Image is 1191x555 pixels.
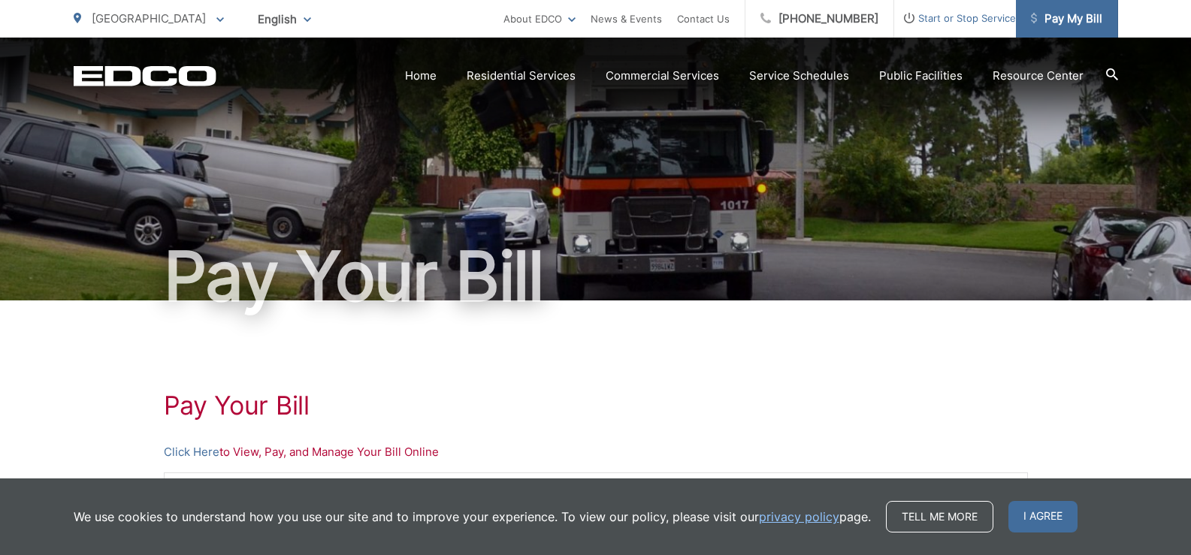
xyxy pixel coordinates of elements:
[591,10,662,28] a: News & Events
[164,391,1028,421] h1: Pay Your Bill
[1031,10,1102,28] span: Pay My Bill
[467,67,576,85] a: Residential Services
[993,67,1084,85] a: Resource Center
[879,67,963,85] a: Public Facilities
[749,67,849,85] a: Service Schedules
[405,67,437,85] a: Home
[677,10,730,28] a: Contact Us
[74,239,1118,314] h1: Pay Your Bill
[606,67,719,85] a: Commercial Services
[886,501,993,532] a: Tell me more
[164,443,219,461] a: Click Here
[74,65,216,86] a: EDCD logo. Return to the homepage.
[246,6,322,32] span: English
[164,443,1028,461] p: to View, Pay, and Manage Your Bill Online
[759,508,839,526] a: privacy policy
[74,508,871,526] p: We use cookies to understand how you use our site and to improve your experience. To view our pol...
[503,10,576,28] a: About EDCO
[92,11,206,26] span: [GEOGRAPHIC_DATA]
